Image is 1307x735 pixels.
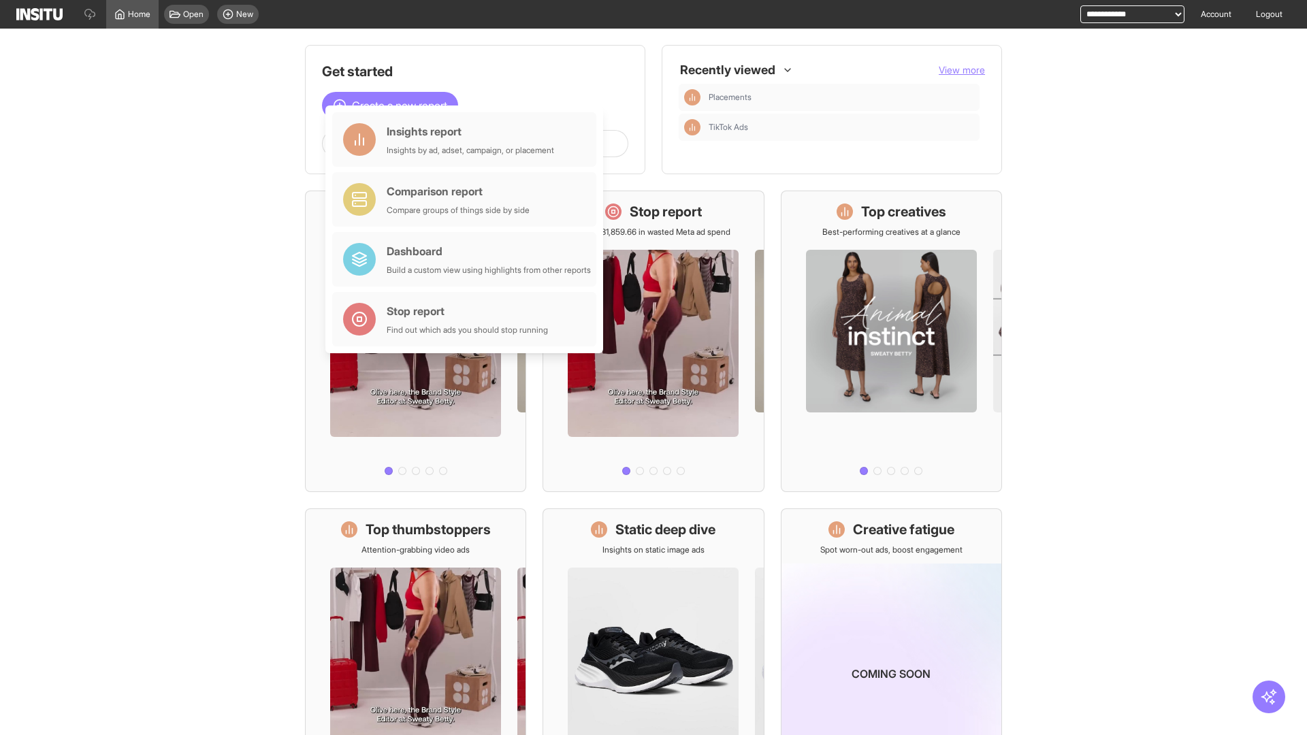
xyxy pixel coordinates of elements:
[352,97,447,114] span: Create a new report
[366,520,491,539] h1: Top thumbstoppers
[387,303,548,319] div: Stop report
[543,191,764,492] a: Stop reportSave £31,859.66 in wasted Meta ad spend
[684,119,700,135] div: Insights
[361,544,470,555] p: Attention-grabbing video ads
[709,122,748,133] span: TikTok Ads
[387,183,530,199] div: Comparison report
[577,227,730,238] p: Save £31,859.66 in wasted Meta ad spend
[861,202,946,221] h1: Top creatives
[822,227,961,238] p: Best-performing creatives at a glance
[939,63,985,77] button: View more
[387,145,554,156] div: Insights by ad, adset, campaign, or placement
[16,8,63,20] img: Logo
[183,9,204,20] span: Open
[684,89,700,105] div: Insights
[939,64,985,76] span: View more
[387,325,548,336] div: Find out which ads you should stop running
[387,265,591,276] div: Build a custom view using highlights from other reports
[305,191,526,492] a: What's live nowSee all active ads instantly
[322,92,458,119] button: Create a new report
[630,202,702,221] h1: Stop report
[615,520,715,539] h1: Static deep dive
[322,62,628,81] h1: Get started
[387,123,554,140] div: Insights report
[709,92,974,103] span: Placements
[387,243,591,259] div: Dashboard
[128,9,150,20] span: Home
[236,9,253,20] span: New
[781,191,1002,492] a: Top creativesBest-performing creatives at a glance
[709,92,752,103] span: Placements
[709,122,974,133] span: TikTok Ads
[602,544,705,555] p: Insights on static image ads
[387,205,530,216] div: Compare groups of things side by side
